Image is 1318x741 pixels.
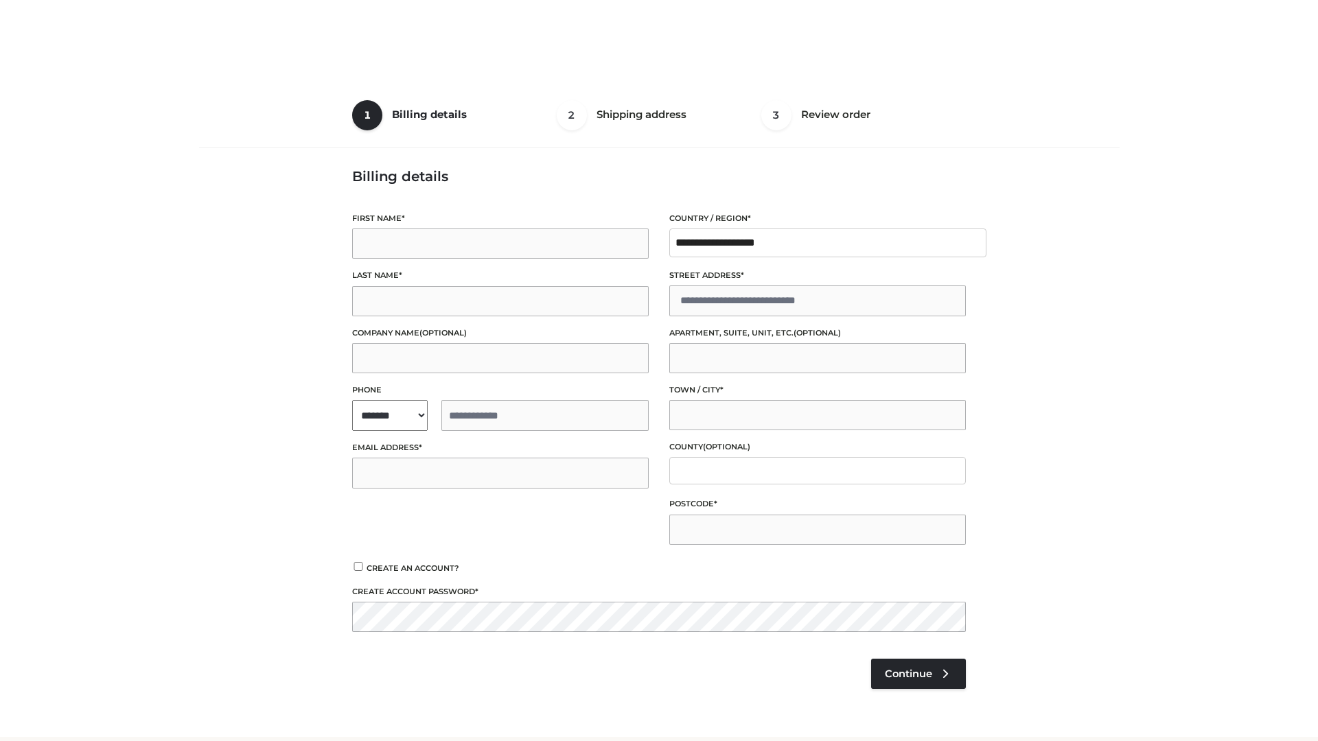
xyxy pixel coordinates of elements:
input: Create an account? [352,562,365,571]
label: Town / City [669,384,966,397]
label: Create account password [352,585,966,598]
span: Billing details [392,108,467,121]
span: 3 [761,100,791,130]
label: County [669,440,966,454]
span: 2 [557,100,587,130]
label: First name [352,212,649,225]
label: Street address [669,269,966,282]
span: 1 [352,100,382,130]
span: (optional) [794,328,841,338]
span: Shipping address [597,108,686,121]
label: Company name [352,327,649,340]
span: (optional) [703,442,750,451]
span: Review order [801,108,870,121]
label: Country / Region [669,212,966,225]
label: Postcode [669,497,966,510]
span: (optional) [419,328,467,338]
a: Continue [871,659,966,689]
span: Create an account? [367,563,459,573]
label: Email address [352,441,649,454]
h3: Billing details [352,168,966,185]
label: Phone [352,384,649,397]
label: Last name [352,269,649,282]
span: Continue [885,668,932,680]
label: Apartment, suite, unit, etc. [669,327,966,340]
